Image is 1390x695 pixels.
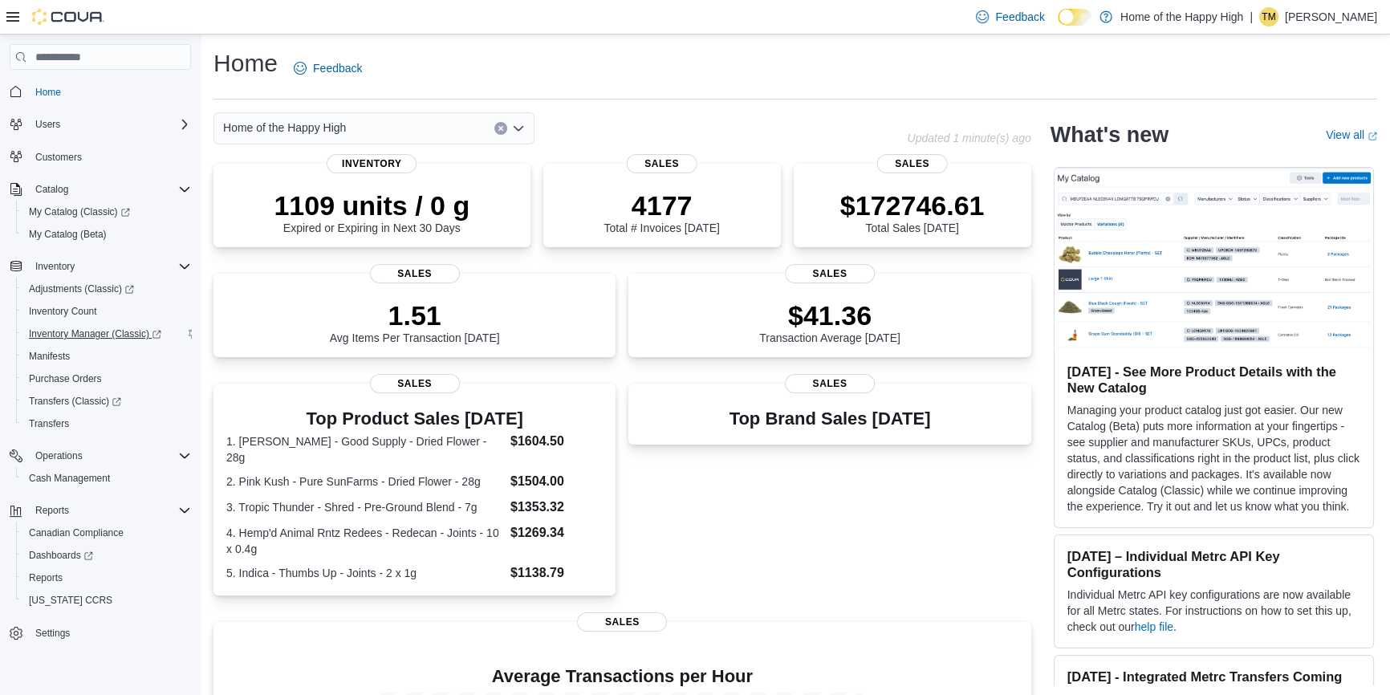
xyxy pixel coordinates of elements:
[29,549,93,562] span: Dashboards
[22,302,104,321] a: Inventory Count
[16,223,197,246] button: My Catalog (Beta)
[22,568,191,587] span: Reports
[35,627,70,640] span: Settings
[22,225,113,244] a: My Catalog (Beta)
[604,189,719,234] div: Total # Invoices [DATE]
[29,327,161,340] span: Inventory Manager (Classic)
[22,568,69,587] a: Reports
[22,392,128,411] a: Transfers (Classic)
[995,9,1044,25] span: Feedback
[327,154,417,173] span: Inventory
[3,113,197,136] button: Users
[1051,122,1168,148] h2: What's new
[226,433,504,465] dt: 1. [PERSON_NAME] - Good Supply - Dried Flower - 28g
[29,395,121,408] span: Transfers (Classic)
[577,612,667,632] span: Sales
[29,282,134,295] span: Adjustments (Classic)
[16,201,197,223] a: My Catalog (Classic)
[29,180,75,199] button: Catalog
[226,525,504,557] dt: 4. Hemp'd Animal Rntz Redees - Redecan - Joints - 10 x 0.4g
[29,623,191,643] span: Settings
[22,347,191,366] span: Manifests
[29,417,69,430] span: Transfers
[3,79,197,103] button: Home
[29,148,88,167] a: Customers
[29,228,107,241] span: My Catalog (Beta)
[29,115,67,134] button: Users
[759,299,900,331] p: $41.36
[22,469,116,488] a: Cash Management
[29,305,97,318] span: Inventory Count
[330,299,500,344] div: Avg Items Per Transaction [DATE]
[1250,7,1253,26] p: |
[10,73,191,686] nav: Complex example
[29,594,112,607] span: [US_STATE] CCRS
[16,390,197,413] a: Transfers (Classic)
[759,299,900,344] div: Transaction Average [DATE]
[1067,587,1360,635] p: Individual Metrc API key configurations are now available for all Metrc states. For instructions ...
[35,504,69,517] span: Reports
[1120,7,1243,26] p: Home of the Happy High
[1067,548,1360,580] h3: [DATE] – Individual Metrc API Key Configurations
[16,544,197,567] a: Dashboards
[22,469,191,488] span: Cash Management
[1067,364,1360,396] h3: [DATE] - See More Product Details with the New Catalog
[785,374,875,393] span: Sales
[22,523,130,543] a: Canadian Compliance
[35,260,75,273] span: Inventory
[29,446,191,465] span: Operations
[22,202,136,222] a: My Catalog (Classic)
[16,278,197,300] a: Adjustments (Classic)
[16,413,197,435] button: Transfers
[1058,9,1091,26] input: Dark Mode
[29,372,102,385] span: Purchase Orders
[16,300,197,323] button: Inventory Count
[226,473,504,490] dt: 2. Pink Kush - Pure SunFarms - Dried Flower - 28g
[35,449,83,462] span: Operations
[213,47,278,79] h1: Home
[22,225,191,244] span: My Catalog (Beta)
[287,52,368,84] a: Feedback
[35,118,60,131] span: Users
[29,501,75,520] button: Reports
[22,302,191,321] span: Inventory Count
[22,591,191,610] span: Washington CCRS
[16,345,197,368] button: Manifests
[840,189,985,222] p: $172746.61
[29,350,70,363] span: Manifests
[22,591,119,610] a: [US_STATE] CCRS
[3,178,197,201] button: Catalog
[16,323,197,345] a: Inventory Manager (Classic)
[22,523,191,543] span: Canadian Compliance
[29,205,130,218] span: My Catalog (Classic)
[1368,132,1377,141] svg: External link
[840,189,985,234] div: Total Sales [DATE]
[274,189,469,234] div: Expired or Expiring in Next 30 Days
[16,467,197,490] button: Cash Management
[510,472,603,491] dd: $1504.00
[22,546,100,565] a: Dashboards
[22,546,191,565] span: Dashboards
[29,81,191,101] span: Home
[510,498,603,517] dd: $1353.32
[907,132,1030,144] p: Updated 1 minute(s) ago
[22,414,75,433] a: Transfers
[29,446,89,465] button: Operations
[510,523,603,543] dd: $1269.34
[22,414,191,433] span: Transfers
[29,501,191,520] span: Reports
[510,432,603,451] dd: $1604.50
[1262,7,1275,26] span: TM
[16,589,197,612] button: [US_STATE] CCRS
[3,445,197,467] button: Operations
[29,180,191,199] span: Catalog
[22,369,108,388] a: Purchase Orders
[16,522,197,544] button: Canadian Compliance
[626,154,697,173] span: Sales
[35,151,82,164] span: Customers
[604,189,719,222] p: 4177
[1259,7,1278,26] div: Tristen Mueller
[785,264,875,283] span: Sales
[3,145,197,169] button: Customers
[969,1,1051,33] a: Feedback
